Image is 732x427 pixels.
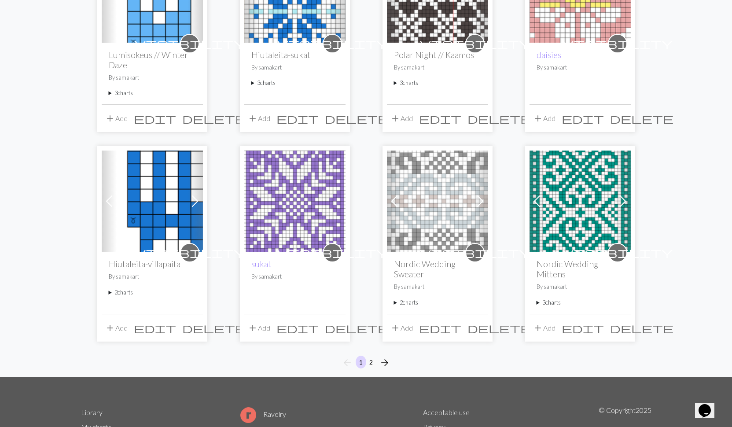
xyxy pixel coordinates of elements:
button: Edit [416,320,464,336]
a: sukat [251,259,271,269]
h2: Hiutaleita-sukat [251,50,338,60]
a: Ravelry [240,410,286,418]
span: visibility [420,246,530,259]
i: private [135,244,245,261]
img: Hankikanto // Crust of Snow [244,151,346,252]
span: edit [419,322,461,334]
img: Nordic Wedding Sweater [387,151,488,252]
span: visibility [135,37,245,50]
button: Delete [464,320,534,336]
img: Ravelry logo [240,407,256,423]
p: By samakart [251,63,338,72]
span: delete [325,112,388,125]
span: visibility [420,37,530,50]
button: Add [387,320,416,336]
i: Next [379,357,390,368]
button: Add [244,320,273,336]
h2: Hiutaleita-villapaita [109,259,196,269]
a: tunturikukka [530,196,631,204]
i: private [277,35,387,52]
summary: 3charts [394,79,481,87]
summary: 3charts [109,89,196,97]
nav: Page navigation [338,356,394,370]
h2: Lumisokeus // Winter Daze [109,50,196,70]
span: edit [134,322,176,334]
span: delete [610,112,673,125]
button: Delete [322,320,391,336]
span: edit [134,112,176,125]
button: Add [244,110,273,127]
button: Add [102,320,131,336]
a: Library [81,408,103,416]
span: edit [276,112,319,125]
a: daisies [537,50,561,60]
button: Edit [273,110,322,127]
summary: 2charts [394,298,481,307]
p: By samakart [109,74,196,82]
i: Edit [276,113,319,124]
span: visibility [563,246,673,259]
span: delete [182,322,246,334]
i: private [563,244,673,261]
button: Add [530,110,559,127]
span: delete [325,322,388,334]
button: Edit [273,320,322,336]
span: add [533,322,543,334]
summary: 3charts [251,79,338,87]
span: delete [467,112,531,125]
span: add [390,112,401,125]
button: Delete [464,110,534,127]
button: Delete [607,110,677,127]
a: Acceptable use [423,408,470,416]
i: private [563,35,673,52]
span: add [247,322,258,334]
span: add [533,112,543,125]
summary: 3charts [537,298,624,307]
button: Edit [559,110,607,127]
span: visibility [277,37,387,50]
button: Add [387,110,416,127]
span: visibility [135,246,245,259]
span: visibility [563,37,673,50]
img: tunturikukka [530,151,631,252]
button: Add [530,320,559,336]
span: arrow_forward [379,357,390,369]
button: Delete [607,320,677,336]
span: add [247,112,258,125]
span: add [105,322,115,334]
img: Kaavio A [102,151,203,252]
span: edit [562,322,604,334]
span: edit [562,112,604,125]
i: Edit [419,113,461,124]
span: delete [182,112,246,125]
i: Edit [134,323,176,333]
p: By samakart [394,283,481,291]
summary: 2charts [109,288,196,297]
a: Kaavio A [102,196,203,204]
span: delete [467,322,531,334]
span: add [105,112,115,125]
span: add [390,322,401,334]
i: Edit [562,113,604,124]
button: Edit [131,110,179,127]
i: private [420,244,530,261]
button: Edit [131,320,179,336]
button: Delete [179,110,249,127]
i: Edit [562,323,604,333]
span: visibility [277,246,387,259]
h2: Polar Night // Kaamos [394,50,481,60]
button: Edit [416,110,464,127]
p: By samakart [537,63,624,72]
a: Nordic Wedding Sweater [387,196,488,204]
button: Edit [559,320,607,336]
p: By samakart [109,272,196,281]
i: Edit [134,113,176,124]
span: delete [610,322,673,334]
button: 2 [366,356,376,368]
i: private [277,244,387,261]
p: By samakart [251,272,338,281]
i: Edit [276,323,319,333]
i: private [420,35,530,52]
a: Hankikanto // Crust of Snow [244,196,346,204]
p: By samakart [394,63,481,72]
